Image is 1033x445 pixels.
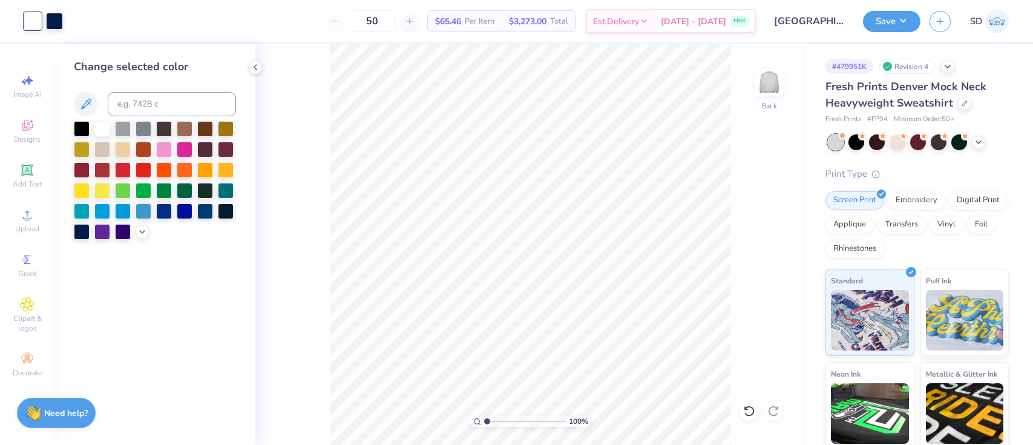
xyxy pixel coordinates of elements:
[831,290,909,351] img: Standard
[825,114,861,125] span: Fresh Prints
[949,191,1008,209] div: Digital Print
[894,114,954,125] span: Minimum Order: 50 +
[733,17,746,25] span: FREE
[926,290,1004,351] img: Puff Ink
[18,269,37,279] span: Greek
[825,59,873,74] div: # 479951K
[926,383,1004,444] img: Metallic & Glitter Ink
[926,274,951,287] span: Puff Ink
[863,11,920,32] button: Save
[825,191,884,209] div: Screen Print
[593,15,639,28] span: Est. Delivery
[825,216,874,234] div: Applique
[831,274,863,287] span: Standard
[435,15,461,28] span: $65.46
[44,407,88,419] strong: Need help?
[831,368,861,380] span: Neon Ink
[15,224,39,234] span: Upload
[569,416,588,427] span: 100 %
[108,92,236,116] input: e.g. 7428 c
[926,368,997,380] span: Metallic & Glitter Ink
[970,15,982,28] span: SD
[985,10,1009,33] img: Sparsh Drolia
[13,90,42,99] span: Image AI
[465,15,494,28] span: Per Item
[509,15,546,28] span: $3,273.00
[825,79,986,110] span: Fresh Prints Denver Mock Neck Heavyweight Sweatshirt
[349,10,396,32] input: – –
[761,101,777,111] div: Back
[550,15,568,28] span: Total
[6,314,48,333] span: Clipart & logos
[825,240,884,258] div: Rhinestones
[661,15,726,28] span: [DATE] - [DATE]
[877,216,926,234] div: Transfers
[765,9,854,33] input: Untitled Design
[757,70,781,94] img: Back
[867,114,888,125] span: # FP94
[970,10,1009,33] a: SD
[825,167,1009,181] div: Print Type
[888,191,945,209] div: Embroidery
[879,59,935,74] div: Revision 4
[967,216,995,234] div: Foil
[13,179,42,189] span: Add Text
[74,59,236,75] div: Change selected color
[930,216,963,234] div: Vinyl
[13,368,42,378] span: Decorate
[831,383,909,444] img: Neon Ink
[14,134,41,144] span: Designs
